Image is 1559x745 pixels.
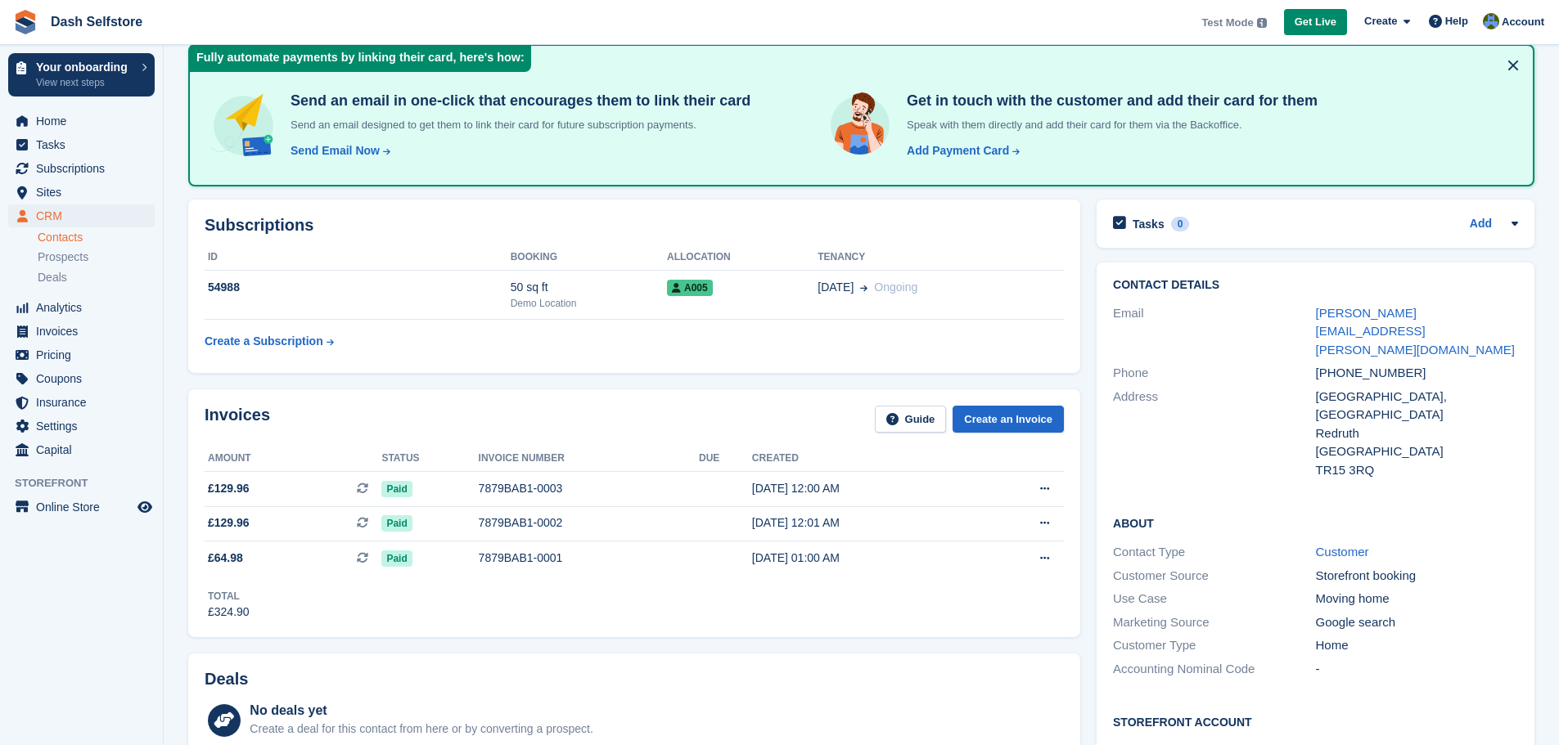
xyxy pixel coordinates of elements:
span: Test Mode [1201,15,1253,31]
a: menu [8,133,155,156]
a: Customer [1316,545,1369,559]
a: Get Live [1284,9,1347,36]
span: Subscriptions [36,157,134,180]
div: TR15 3RQ [1316,461,1518,480]
th: Invoice number [479,446,699,472]
a: menu [8,296,155,319]
a: Deals [38,269,155,286]
div: Moving home [1316,590,1518,608]
a: menu [8,181,155,204]
span: £64.98 [208,550,243,567]
div: Storefront booking [1316,567,1518,586]
a: menu [8,204,155,227]
img: get-in-touch-e3e95b6451f4e49772a6039d3abdde126589d6f45a760754adfa51be33bf0f70.svg [827,92,894,159]
a: Preview store [135,497,155,517]
div: Use Case [1113,590,1315,608]
div: 54988 [205,279,511,296]
div: Add Payment Card [907,142,1009,159]
div: Accounting Nominal Code [1113,660,1315,679]
span: CRM [36,204,134,227]
div: 0 [1171,217,1190,231]
span: Prospects [38,249,88,265]
div: 50 sq ft [511,279,667,296]
p: Send an email designed to get them to link their card for future subscription payments. [284,117,750,133]
img: icon-info-grey-7440780725fd019a000dd9b08b2336e03edf1995a4989e88bcd33f0948082b44.svg [1257,18,1267,28]
div: Google search [1316,613,1518,632]
span: Account [1502,14,1544,30]
span: Home [36,110,134,132]
span: [DATE] [818,279,854,296]
a: menu [8,496,155,518]
span: Invoices [36,320,134,343]
a: menu [8,110,155,132]
a: Your onboarding View next steps [8,53,155,96]
span: Storefront [15,475,163,491]
th: Created [752,446,976,472]
div: [PHONE_NUMBER] [1316,364,1518,383]
a: menu [8,320,155,343]
div: Phone [1113,364,1315,383]
img: Adam Haigh [1483,13,1499,29]
span: Create [1364,13,1397,29]
h2: Subscriptions [205,216,1064,235]
div: Create a Subscription [205,333,323,350]
span: Get Live [1295,14,1336,30]
a: Add [1470,215,1492,234]
div: Address [1113,388,1315,480]
div: Email [1113,304,1315,360]
div: No deals yet [250,701,593,720]
h2: Storefront Account [1113,713,1518,729]
p: View next steps [36,75,133,90]
div: [DATE] 12:00 AM [752,480,976,497]
a: menu [8,391,155,414]
a: Contacts [38,230,155,245]
span: Settings [36,415,134,438]
a: menu [8,367,155,390]
a: Prospects [38,249,155,266]
span: £129.96 [208,514,250,532]
img: send-email-b5881ef4c8f827a638e46e229e590028c7e36e3a6c99d2365469aff88783de13.svg [210,92,277,159]
div: Contact Type [1113,543,1315,562]
a: menu [8,343,155,366]
h4: Get in touch with the customer and add their card for them [900,92,1318,110]
div: 7879BAB1-0001 [479,550,699,567]
div: 7879BAB1-0002 [479,514,699,532]
span: Analytics [36,296,134,319]
h4: Send an email in one-click that encourages them to link their card [284,92,750,110]
a: [PERSON_NAME][EMAIL_ADDRESS][PERSON_NAME][DOMAIN_NAME] [1316,306,1515,357]
h2: Invoices [205,406,270,433]
div: Fully automate payments by linking their card, here's how: [190,46,531,72]
p: Speak with them directly and add their card for them via the Backoffice. [900,117,1318,133]
span: Capital [36,438,134,461]
div: Total [208,589,250,604]
span: Paid [381,515,412,532]
th: ID [205,245,511,271]
img: stora-icon-8386f47178a22dfd0bd8f6a31ec36ba5ce8667c1dd55bd0f319d3a0aa187defe.svg [13,10,38,34]
div: Create a deal for this contact from here or by converting a prospect. [250,720,593,738]
div: Marketing Source [1113,613,1315,632]
div: Home [1316,636,1518,655]
th: Due [699,446,752,472]
span: Help [1445,13,1468,29]
span: Deals [38,270,67,285]
th: Allocation [667,245,818,271]
div: Redruth [1316,424,1518,443]
a: Add Payment Card [900,142,1021,159]
a: Dash Selfstore [44,8,149,35]
span: Insurance [36,391,134,414]
h2: Contact Details [1113,279,1518,292]
a: Create a Subscription [205,326,334,357]
div: £324.90 [208,604,250,621]
th: Amount [205,446,381,472]
a: menu [8,438,155,461]
span: Ongoing [874,280,917,294]
span: Paid [381,481,412,497]
a: Create an Invoice [953,406,1064,433]
div: Send Email Now [291,142,380,159]
div: Customer Type [1113,636,1315,655]
span: £129.96 [208,480,250,497]
a: menu [8,157,155,180]
div: [DATE] 12:01 AM [752,514,976,532]
h2: About [1113,514,1518,531]
div: [GEOGRAPHIC_DATA] [1316,442,1518,461]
